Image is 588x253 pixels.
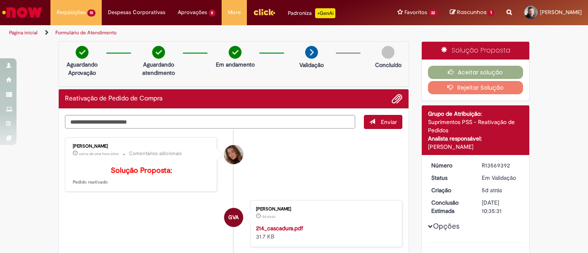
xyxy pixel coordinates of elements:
[253,6,275,18] img: click_logo_yellow_360x200.png
[428,118,523,134] div: Suprimentos PSS - Reativação de Pedidos
[55,29,117,36] a: Formulário de Atendimento
[65,95,163,103] h2: Reativação de Pedido de Compra Histórico de tíquete
[228,208,239,227] span: GVA
[422,42,530,60] div: Solução Proposta
[76,46,88,59] img: check-circle-green.png
[457,8,487,16] span: Rascunhos
[111,166,172,175] b: Solução Proposta:
[256,207,394,212] div: [PERSON_NAME]
[540,9,582,16] span: [PERSON_NAME]
[482,161,520,169] div: R13569392
[382,46,394,59] img: img-circle-grey.png
[256,224,394,241] div: 31.7 KB
[425,198,476,215] dt: Conclusão Estimada
[62,60,102,77] p: Aguardando Aprovação
[139,60,179,77] p: Aguardando atendimento
[375,61,402,69] p: Concluído
[429,10,438,17] span: 32
[262,214,275,219] time: 26/09/2025 09:35:25
[305,46,318,59] img: arrow-next.png
[364,115,402,129] button: Enviar
[425,186,476,194] dt: Criação
[209,10,216,17] span: 8
[482,186,502,194] span: 5d atrás
[73,144,210,149] div: [PERSON_NAME]
[299,61,324,69] p: Validação
[129,150,182,157] small: Comentários adicionais
[228,8,241,17] span: More
[428,110,523,118] div: Grupo de Atribuição:
[224,145,243,164] div: Gabriela Marchetti Ribessi
[288,8,335,18] div: Padroniza
[73,167,210,186] p: Pedido reativado
[224,208,243,227] div: Gabriel Vinicius Andrade Conceicao
[256,224,303,232] a: 214_cascadura.pdf
[381,118,397,126] span: Enviar
[488,9,494,17] span: 1
[425,161,476,169] dt: Número
[79,151,119,156] span: cerca de uma hora atrás
[65,115,355,129] textarea: Digite sua mensagem aqui...
[79,151,119,156] time: 30/09/2025 08:51:04
[428,134,523,143] div: Analista responsável:
[392,93,402,104] button: Adicionar anexos
[262,214,275,219] span: 5d atrás
[152,46,165,59] img: check-circle-green.png
[482,186,520,194] div: 26/09/2025 09:35:28
[178,8,207,17] span: Aprovações
[404,8,427,17] span: Favoritos
[216,60,255,69] p: Em andamento
[108,8,165,17] span: Despesas Corporativas
[315,8,335,18] p: +GenAi
[450,9,494,17] a: Rascunhos
[482,186,502,194] time: 26/09/2025 09:35:28
[229,46,241,59] img: check-circle-green.png
[428,81,523,94] button: Rejeitar Solução
[428,143,523,151] div: [PERSON_NAME]
[87,10,96,17] span: 15
[1,4,43,21] img: ServiceNow
[482,174,520,182] div: Em Validação
[6,25,386,41] ul: Trilhas de página
[57,8,86,17] span: Requisições
[428,66,523,79] button: Aceitar solução
[425,174,476,182] dt: Status
[482,198,520,215] div: [DATE] 10:35:31
[9,29,38,36] a: Página inicial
